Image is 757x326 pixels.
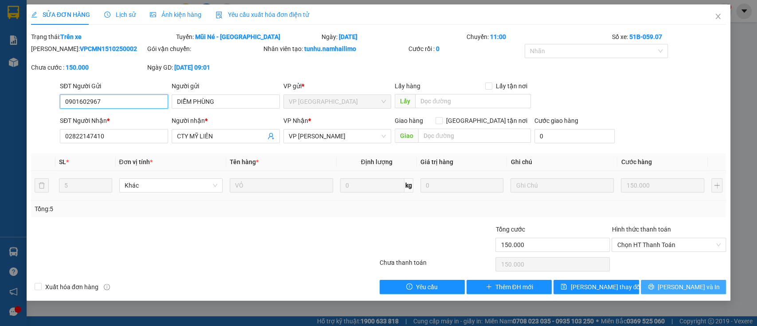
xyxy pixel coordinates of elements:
[31,12,37,18] span: edit
[104,12,110,18] span: clock-circle
[658,282,720,292] span: [PERSON_NAME] và In
[216,12,223,19] img: icon
[534,129,615,143] input: Cước giao hàng
[60,81,168,91] div: SĐT Người Gửi
[230,158,259,165] span: Tên hàng
[31,63,145,72] div: Chưa cước :
[119,158,153,165] span: Đơn vị tính
[35,178,49,192] button: delete
[125,179,217,192] span: Khác
[31,11,90,18] span: SỬA ĐƠN HÀNG
[415,94,531,108] input: Dọc đường
[420,158,453,165] span: Giá trị hàng
[66,64,89,71] b: 150.000
[380,280,465,294] button: exclamation-circleYêu cầu
[648,283,654,291] span: printer
[621,158,651,165] span: Cước hàng
[379,258,495,273] div: Chưa thanh toán
[195,33,280,40] b: Mũi Né - [GEOGRAPHIC_DATA]
[467,280,552,294] button: plusThêm ĐH mới
[418,129,531,143] input: Dọc đường
[395,117,423,124] span: Giao hàng
[507,153,617,171] th: Ghi chú
[553,280,639,294] button: save[PERSON_NAME] thay đổi
[641,280,726,294] button: printer[PERSON_NAME] và In
[510,178,614,192] input: Ghi Chú
[570,282,641,292] span: [PERSON_NAME] thay đổi
[172,116,280,126] div: Người nhận
[267,133,275,140] span: user-add
[60,116,168,126] div: SĐT Người Nhận
[230,178,333,192] input: VD: Bàn, Ghế
[104,284,110,290] span: info-circle
[534,117,578,124] label: Cước giao hàng
[395,94,415,108] span: Lấy
[561,283,567,291] span: save
[621,178,704,192] input: 0
[706,4,730,29] button: Close
[436,45,439,52] b: 0
[150,12,156,18] span: picture
[289,95,386,108] span: VP chợ Mũi Né
[104,11,136,18] span: Lịch sử
[59,158,66,165] span: SL
[395,129,418,143] span: Giao
[612,226,671,233] label: Hình thức thanh toán
[283,117,308,124] span: VP Nhận
[416,282,438,292] span: Yêu cầu
[263,44,407,54] div: Nhân viên tạo:
[714,13,722,20] span: close
[495,282,533,292] span: Thêm ĐH mới
[147,44,262,54] div: Gói vận chuyển:
[611,32,727,42] div: Số xe:
[30,32,175,42] div: Trạng thái:
[304,45,356,52] b: tunhu.namhailimo
[174,64,210,71] b: [DATE] 09:01
[321,32,466,42] div: Ngày:
[492,81,531,91] span: Lấy tận nơi
[216,11,309,18] span: Yêu cầu xuất hóa đơn điện tử
[495,226,525,233] span: Tổng cước
[175,32,320,42] div: Tuyến:
[443,116,531,126] span: [GEOGRAPHIC_DATA] tận nơi
[490,33,506,40] b: 11:00
[339,33,357,40] b: [DATE]
[283,81,392,91] div: VP gửi
[289,130,386,143] span: VP Phạm Ngũ Lão
[404,178,413,192] span: kg
[42,282,102,292] span: Xuất hóa đơn hàng
[147,63,262,72] div: Ngày GD:
[486,283,492,291] span: plus
[629,33,662,40] b: 51B-059.07
[420,178,504,192] input: 0
[711,178,722,192] button: plus
[617,238,721,251] span: Chọn HT Thanh Toán
[466,32,611,42] div: Chuyến:
[80,45,137,52] b: VPCMN1510250002
[406,283,412,291] span: exclamation-circle
[35,204,293,214] div: Tổng: 5
[408,44,523,54] div: Cước rồi :
[395,82,420,90] span: Lấy hàng
[60,33,82,40] b: Trên xe
[172,81,280,91] div: Người gửi
[361,158,392,165] span: Định lượng
[31,44,145,54] div: [PERSON_NAME]:
[150,11,201,18] span: Ảnh kiện hàng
